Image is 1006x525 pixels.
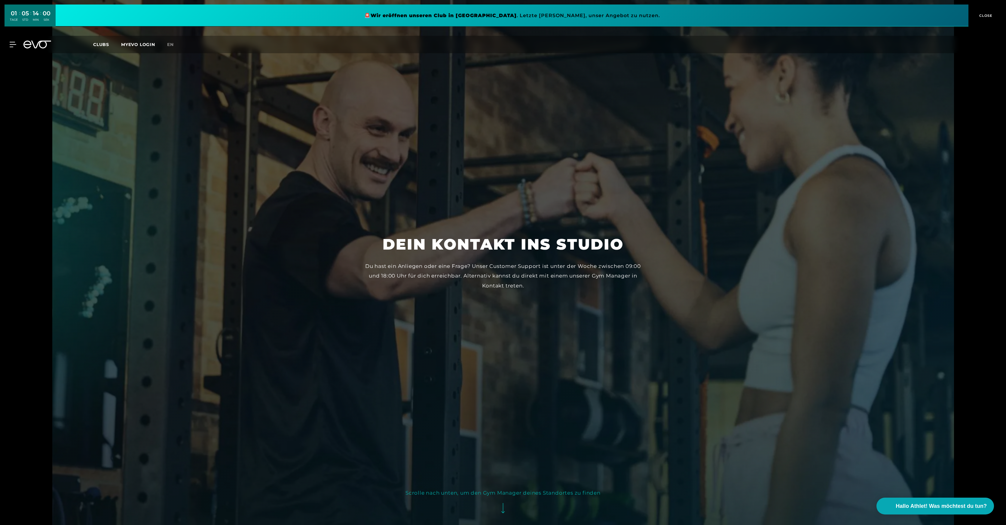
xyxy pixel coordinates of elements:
button: Scrolle nach unten, um den Gym Manager deines Standortes zu finden [405,488,601,519]
div: SEK [43,18,50,22]
div: MIN [33,18,39,22]
a: en [167,41,181,48]
button: Hallo Athlet! Was möchtest du tun? [876,498,994,514]
h1: Dein Kontakt ins Studio [383,235,624,254]
a: MYEVO LOGIN [121,42,155,47]
button: CLOSE [968,5,1001,26]
div: : [30,10,31,26]
div: 01 [10,9,18,18]
span: Clubs [93,42,109,47]
span: en [167,42,174,47]
div: : [40,10,41,26]
div: 05 [22,9,29,18]
div: Du hast ein Anliegen oder eine Frage? Unser Customer Support ist unter der Woche zwischen 09:00 u... [362,261,644,290]
div: : [19,10,20,26]
div: 00 [43,9,50,18]
span: Hallo Athlet! Was möchtest du tun? [896,502,987,510]
div: STD [22,18,29,22]
div: Scrolle nach unten, um den Gym Manager deines Standortes zu finden [405,488,601,498]
div: TAGE [10,18,18,22]
a: Clubs [93,41,121,47]
div: 14 [33,9,39,18]
span: CLOSE [978,13,992,18]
